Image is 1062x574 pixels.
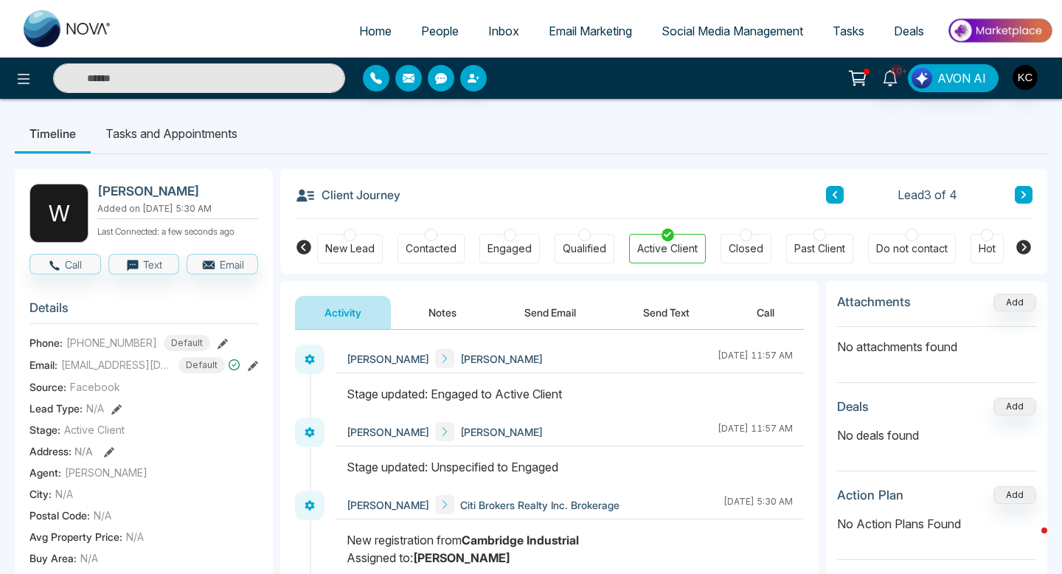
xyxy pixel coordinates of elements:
span: [PERSON_NAME] [347,351,429,367]
button: Add [993,294,1036,311]
iframe: Intercom live chat [1012,524,1047,559]
div: Hot [979,241,996,256]
a: Tasks [818,17,879,45]
span: Tasks [833,24,864,38]
span: People [421,24,459,38]
span: N/A [74,445,93,457]
button: Send Email [495,296,605,329]
span: N/A [80,550,98,566]
p: No Action Plans Found [837,515,1036,533]
span: N/A [126,529,144,544]
span: Deals [894,24,924,38]
button: Call [727,296,804,329]
button: Activity [295,296,391,329]
span: Default [164,335,210,351]
img: Nova CRM Logo [24,10,112,47]
span: Address: [29,443,93,459]
a: Deals [879,17,939,45]
span: Inbox [488,24,519,38]
span: Facebook [70,379,120,395]
span: Email Marketing [549,24,632,38]
img: Market-place.gif [946,14,1053,47]
span: N/A [94,508,111,523]
a: Social Media Management [647,17,818,45]
a: Home [344,17,406,45]
li: Tasks and Appointments [91,114,252,153]
span: Buy Area : [29,550,77,566]
p: Last Connected: a few seconds ago [97,222,258,238]
span: [PERSON_NAME] [347,497,429,513]
span: Lead 3 of 4 [898,186,957,204]
span: [PHONE_NUMBER] [66,335,157,350]
h3: Action Plan [837,488,903,502]
div: Past Client [794,241,845,256]
span: Social Media Management [662,24,803,38]
span: City : [29,486,52,502]
div: [DATE] 5:30 AM [723,495,793,514]
span: [EMAIL_ADDRESS][DOMAIN_NAME] [61,357,172,373]
span: Email: [29,357,58,373]
span: [PERSON_NAME] [347,424,429,440]
button: AVON AI [908,64,999,92]
div: [DATE] 11:57 AM [718,422,793,441]
a: People [406,17,473,45]
img: Lead Flow [912,68,932,89]
div: New Lead [325,241,375,256]
p: No attachments found [837,327,1036,356]
li: Timeline [15,114,91,153]
span: [PERSON_NAME] [65,465,147,480]
button: Notes [399,296,486,329]
div: Closed [729,241,763,256]
span: N/A [86,401,104,416]
span: Home [359,24,392,38]
span: Source: [29,379,66,395]
span: Active Client [64,422,125,438]
span: AVON AI [937,69,986,87]
span: Phone: [29,335,63,350]
span: Avg Property Price : [29,529,122,544]
h3: Details [29,300,258,323]
div: [DATE] 11:57 AM [718,349,793,368]
div: Active Client [637,241,698,256]
a: 10+ [872,64,908,90]
span: Postal Code : [29,508,90,523]
img: User Avatar [1013,65,1038,90]
p: Added on [DATE] 5:30 AM [97,202,258,215]
h3: Deals [837,399,869,414]
button: Email [187,254,258,274]
span: Add [993,295,1036,308]
span: N/A [55,486,73,502]
a: Email Marketing [534,17,647,45]
button: Text [108,254,180,274]
span: Citi Brokers Realty Inc. Brokerage [460,497,619,513]
div: Do not contact [876,241,948,256]
div: W [29,184,88,243]
h3: Client Journey [295,184,400,206]
span: [PERSON_NAME] [460,351,543,367]
div: Engaged [487,241,532,256]
span: Default [178,357,225,373]
span: Stage: [29,422,60,438]
h2: [PERSON_NAME] [97,184,252,198]
a: Inbox [473,17,534,45]
button: Add [993,398,1036,415]
span: Agent: [29,465,61,480]
span: Lead Type: [29,401,83,416]
p: No deals found [837,426,1036,444]
button: Add [993,486,1036,504]
div: Qualified [563,241,606,256]
span: 10+ [890,64,903,77]
button: Call [29,254,101,274]
div: Contacted [406,241,457,256]
span: [PERSON_NAME] [460,424,543,440]
button: Send Text [614,296,719,329]
h3: Attachments [837,294,911,309]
